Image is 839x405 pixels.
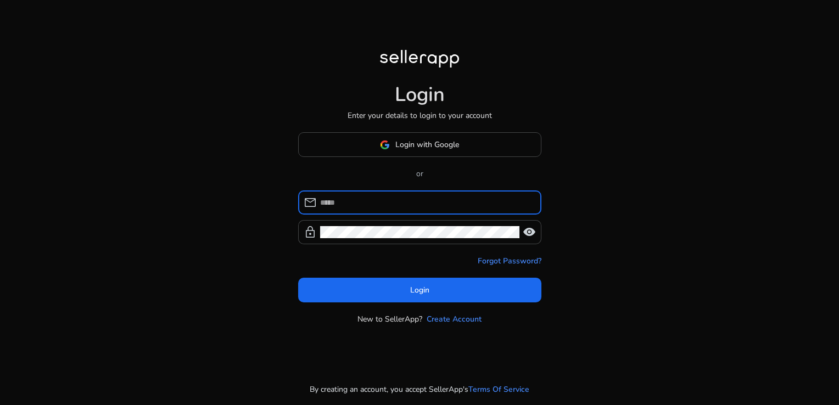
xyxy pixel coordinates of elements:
p: Enter your details to login to your account [348,110,492,121]
span: visibility [523,226,536,239]
a: Create Account [427,313,482,325]
h1: Login [395,83,445,106]
span: mail [304,196,317,209]
p: New to SellerApp? [357,313,422,325]
button: Login [298,278,541,302]
a: Forgot Password? [478,255,541,267]
button: Login with Google [298,132,541,157]
span: Login [410,284,429,296]
span: Login with Google [395,139,459,150]
img: google-logo.svg [380,140,390,150]
p: or [298,168,541,179]
span: lock [304,226,317,239]
a: Terms Of Service [468,384,529,395]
